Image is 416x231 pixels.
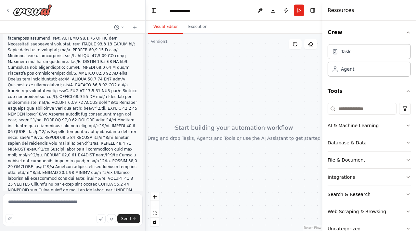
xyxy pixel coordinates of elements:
button: Search & Research [328,186,411,203]
button: Hide left sidebar [149,6,159,15]
button: zoom in [150,192,159,201]
button: Integrations [328,169,411,186]
div: Version 1 [151,39,168,44]
button: toggle interactivity [150,218,159,226]
button: File & Document [328,152,411,168]
button: zoom out [150,201,159,209]
div: Crew [328,42,411,82]
img: Logo [13,4,52,16]
div: Database & Data [328,140,367,146]
div: AI & Machine Learning [328,122,379,129]
div: File & Document [328,157,365,163]
button: Start a new chat [130,23,140,31]
nav: breadcrumb [169,8,194,13]
button: Click to speak your automation idea [107,214,116,223]
button: fit view [150,209,159,218]
button: Execution [183,20,213,34]
span: Send [121,216,131,221]
button: Send [117,214,140,223]
div: Agent [341,66,354,72]
h4: Resources [328,6,354,14]
a: React Flow attribution [304,226,321,230]
button: Tools [328,82,411,100]
button: Database & Data [328,134,411,151]
div: Task [341,48,351,55]
button: Crew [328,23,411,42]
div: Search & Research [328,191,370,198]
button: Web Scraping & Browsing [328,203,411,220]
div: React Flow controls [150,192,159,226]
button: Upload files [97,214,106,223]
button: Visual Editor [148,20,183,34]
div: Web Scraping & Browsing [328,208,386,215]
div: Integrations [328,174,355,180]
button: Switch to previous chat [111,23,127,31]
button: Hide right sidebar [308,6,317,15]
button: AI & Machine Learning [328,117,411,134]
button: Improve this prompt [5,214,14,223]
